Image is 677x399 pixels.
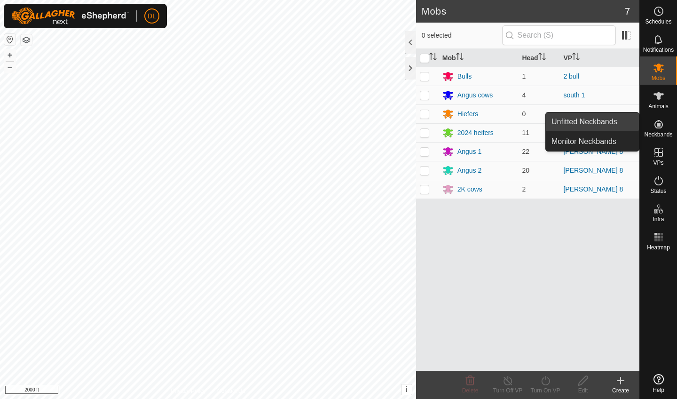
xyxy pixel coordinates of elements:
input: Search (S) [502,25,616,45]
a: Contact Us [217,387,245,395]
div: 2K cows [457,184,482,194]
span: Status [650,188,666,194]
div: Turn On VP [527,386,564,395]
a: Unfitted Neckbands [546,112,639,131]
td: - [559,104,639,123]
a: [PERSON_NAME] 8 [563,185,623,193]
th: Head [518,49,559,67]
a: [PERSON_NAME] 8 [563,148,623,155]
th: VP [559,49,639,67]
p-sorticon: Activate to sort [538,54,546,62]
div: Turn Off VP [489,386,527,395]
span: 4 [522,91,526,99]
span: 1 [522,72,526,80]
a: 2 bull [563,72,579,80]
button: i [401,384,412,395]
span: Animals [648,104,669,109]
p-sorticon: Activate to sort [572,54,580,62]
div: Hiefers [457,109,478,119]
span: i [406,385,408,393]
img: Gallagher Logo [11,8,129,24]
span: 7 [625,4,630,18]
span: 0 selected [422,31,502,40]
button: Map Layers [21,34,32,46]
div: Edit [564,386,602,395]
span: Infra [653,216,664,222]
a: Privacy Policy [171,387,206,395]
div: Bulls [457,72,472,81]
span: Monitor Neckbands [551,136,616,147]
p-sorticon: Activate to sort [456,54,464,62]
th: Mob [439,49,519,67]
span: Notifications [643,47,674,53]
span: Schedules [645,19,671,24]
span: Delete [462,387,479,394]
button: – [4,62,16,73]
span: 20 [522,167,529,174]
span: Heatmap [647,245,670,250]
span: DL [148,11,156,21]
div: Angus 2 [457,166,481,176]
p-sorticon: Activate to sort [429,54,437,62]
a: Monitor Neckbands [546,132,639,151]
span: Unfitted Neckbands [551,116,617,128]
h2: Mobs [422,6,625,17]
button: Reset Map [4,34,16,45]
span: VPs [653,160,663,166]
div: Angus cows [457,90,493,100]
a: Help [640,370,677,397]
div: Create [602,386,639,395]
span: 2 [522,185,526,193]
div: 2024 heifers [457,128,494,138]
span: 11 [522,129,529,136]
div: Angus 1 [457,147,481,157]
button: + [4,49,16,61]
span: 0 [522,110,526,118]
span: Help [653,387,664,393]
span: Neckbands [644,132,672,137]
span: 22 [522,148,529,155]
a: [PERSON_NAME] 8 [563,167,623,174]
span: Mobs [652,75,665,81]
a: south 1 [563,91,585,99]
